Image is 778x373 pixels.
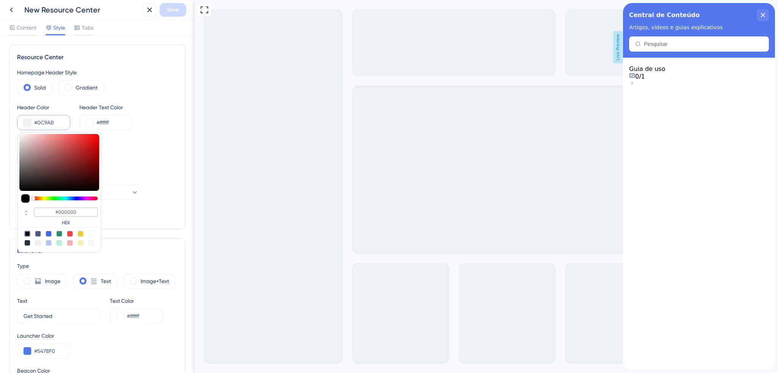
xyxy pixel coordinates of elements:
[24,312,94,320] input: Get Started
[45,277,60,286] label: Image
[141,277,169,286] label: Image+Text
[53,23,65,32] span: Style
[42,4,45,10] div: 3
[419,31,428,63] span: Live Preview
[17,103,70,112] div: Header Color
[17,188,46,197] span: System Font
[76,83,98,92] label: Gradient
[6,6,77,18] span: Central de Conteúdo
[17,138,177,147] div: Resource Center Width
[6,62,146,77] div: Guia de uso
[160,3,186,17] button: Save
[17,53,177,62] div: Resource Center
[17,296,27,305] div: Text
[17,246,177,255] div: Launcher
[24,5,140,15] div: New Resource Center
[110,296,163,305] div: Text Color
[167,5,179,14] span: Save
[17,208,78,221] button: Custom Font
[17,173,177,182] div: Select Font
[12,70,22,77] span: 0/1
[17,261,177,271] div: Type
[6,62,42,69] span: Guia de uso
[34,220,98,226] label: HEX
[101,277,111,286] label: Text
[17,185,139,200] button: System Font
[21,38,140,44] input: Pesquisar
[34,83,46,92] label: Solid
[4,2,37,11] span: Get Started
[82,23,93,32] span: Tabs
[6,21,100,27] span: Artigos, vídeos e guias explicativos
[17,331,70,340] div: Launcher Color
[134,6,146,18] div: close resource center
[17,23,36,32] span: Content
[17,68,177,77] div: Homepage Header Style
[79,103,133,112] div: Header Text Color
